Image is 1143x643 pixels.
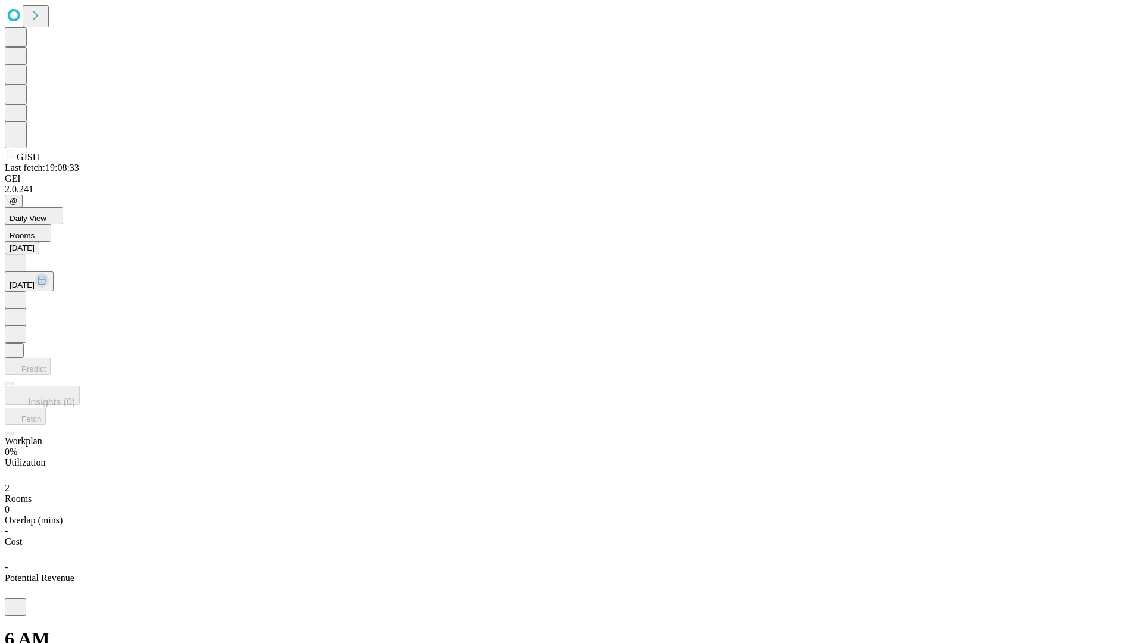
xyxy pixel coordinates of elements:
button: Insights (0) [5,386,80,405]
span: Last fetch: 19:08:33 [5,163,79,173]
button: @ [5,195,23,207]
button: Fetch [5,408,46,425]
span: Daily View [10,214,46,223]
span: Overlap (mins) [5,515,63,525]
span: Workplan [5,436,42,446]
span: Rooms [5,494,32,504]
span: Cost [5,536,22,547]
button: Rooms [5,224,51,242]
button: Daily View [5,207,63,224]
span: Rooms [10,231,35,240]
button: [DATE] [5,271,54,291]
span: 0% [5,447,17,457]
button: Predict [5,358,51,375]
div: GEI [5,173,1138,184]
span: @ [10,196,18,205]
span: Utilization [5,457,45,467]
div: 2.0.241 [5,184,1138,195]
span: Potential Revenue [5,573,74,583]
span: 0 [5,504,10,514]
span: - [5,562,8,572]
span: GJSH [17,152,39,162]
span: 2 [5,483,10,493]
span: - [5,526,8,536]
span: Insights (0) [28,397,75,407]
span: [DATE] [10,280,35,289]
button: [DATE] [5,242,39,254]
